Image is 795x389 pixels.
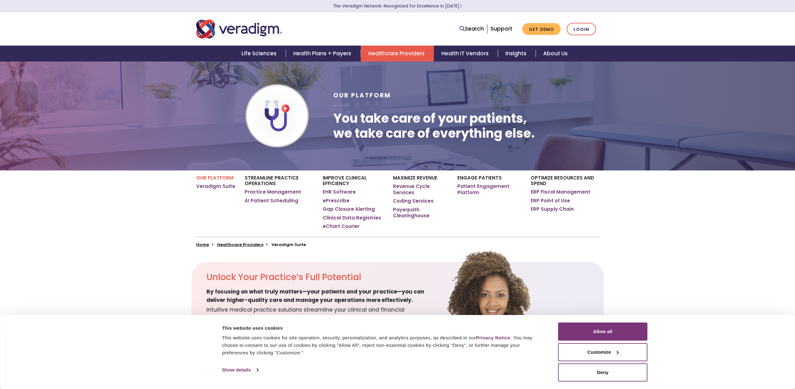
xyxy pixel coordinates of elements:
a: Coding Services [393,198,434,204]
span: By focusing on what truly matters—your patients and your practice—you can deliver higher-quality ... [206,288,432,304]
div: This website uses cookies [222,324,544,332]
a: Show details [222,365,258,375]
a: About Us [536,46,575,62]
h1: You take care of your patients, we take care of everything else. [333,111,535,141]
a: Patient Engagement Platform [457,183,521,195]
a: Get Demo [522,23,561,35]
a: Privacy Notice [476,335,510,340]
a: Practice Management [245,189,301,195]
a: Support [490,25,512,32]
h2: Unlock Your Practice’s Full Potential [206,272,432,283]
a: AI Patient Scheduling [245,198,298,204]
span: Intuitive medical practice solutions streamline your clinical and financial workflows. With actio... [206,304,432,340]
a: Home [196,242,209,248]
img: Veradigm logo [196,19,282,39]
a: ERP Point of Use [531,198,570,204]
a: ePrescribe [323,198,350,204]
a: Veradigm Suite [196,183,235,190]
a: eChart Courier [323,223,360,229]
a: Gap Closure Alerting [323,206,375,212]
a: Clinical Data Registries [323,215,381,221]
button: Customize [558,343,648,361]
a: EHR Software [323,189,356,195]
a: Healthcare Providers [361,46,434,62]
a: Life Sciences [234,46,286,62]
img: solution-provider-potential.png [421,249,577,379]
a: Health Plans + Payers [286,46,360,62]
a: ERP Supply Chain [531,206,574,212]
button: Allow all [558,323,648,341]
a: Insights [498,46,536,62]
button: Deny [558,363,648,382]
a: The Veradigm Network: Recognized for Excellence in [DATE]Learn More [333,3,462,9]
a: Health IT Vendors [434,46,498,62]
a: Healthcare Providers [217,242,263,248]
a: Search [460,25,484,33]
a: Revenue Cycle Services [393,183,448,195]
span: Learn More [460,3,462,9]
div: This website uses cookies for site operation, security, personalization, and analytics purposes, ... [222,334,544,357]
a: Payerpath Clearinghouse [393,207,448,219]
span: Our Platform [333,91,391,100]
a: Login [567,23,596,36]
a: ERP Fiscal Management [531,189,590,195]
